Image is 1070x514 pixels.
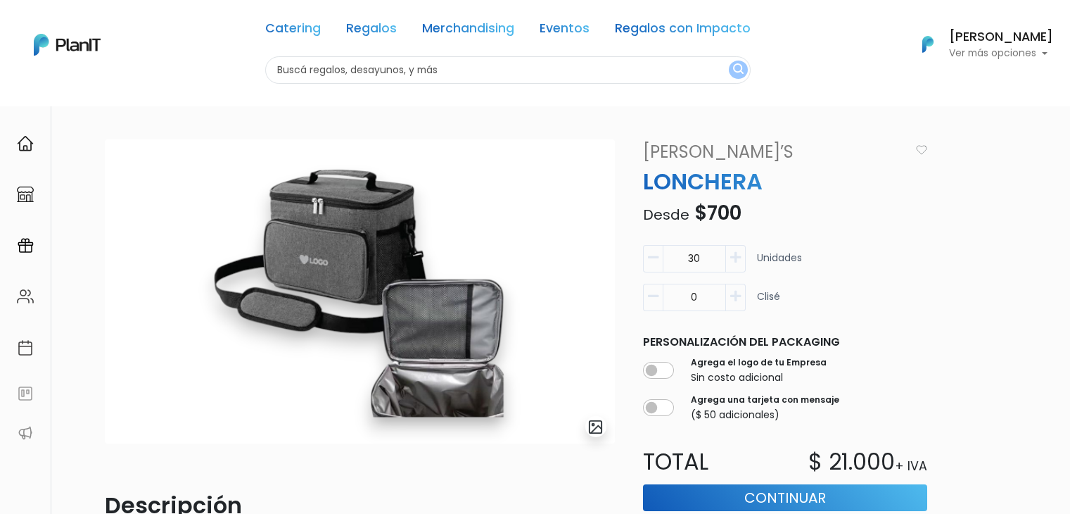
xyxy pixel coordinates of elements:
[691,408,839,422] p: ($ 50 adicionales)
[17,135,34,152] img: home-e721727adea9d79c4d83392d1f703f7f8bce08238fde08b1acbfd93340b81755.svg
[265,23,321,39] a: Catering
[808,445,895,479] p: $ 21.000
[635,165,936,199] p: LONCHERA
[643,334,927,351] p: Personalización del packaging
[346,23,397,39] a: Regalos
[895,457,927,475] p: + IVA
[691,356,827,369] label: Agrega el logo de tu Empresa
[904,26,1053,63] button: PlanIt Logo [PERSON_NAME] Ver más opciones
[635,139,910,165] a: [PERSON_NAME]’s
[17,339,34,356] img: calendar-87d922413cdce8b2cf7b7f5f62616a5cf9e4887200fb71536465627b3292af00.svg
[912,29,943,60] img: PlanIt Logo
[949,31,1053,44] h6: [PERSON_NAME]
[34,34,101,56] img: PlanIt Logo
[105,139,615,444] img: Captura_de_pantalla_2025-09-18_115428.png
[17,425,34,441] img: partners-52edf745621dab592f3b2c58e3bca9d71375a7ef29c3b500c9f145b62cc070d4.svg
[540,23,590,39] a: Eventos
[691,394,839,406] label: Agrega una tarjeta con mensaje
[17,385,34,402] img: feedback-78b5a0c8f98aac82b08bfc38622c3050aee476f2c9584af64705fc4e61158814.svg
[757,289,780,317] p: Clisé
[17,186,34,203] img: marketplace-4ceaa7011d94191e9ded77b95e3339b90024bf715f7c57f8cf31f2d8c509eaba.svg
[757,251,802,278] p: Unidades
[643,205,689,225] span: Desde
[422,23,514,39] a: Merchandising
[17,237,34,254] img: campaigns-02234683943229c281be62815700db0a1741e53638e28bf9629b52c665b00959.svg
[635,445,785,479] p: Total
[643,484,927,511] button: Continuar
[587,419,604,435] img: gallery-light
[265,56,751,84] input: Buscá regalos, desayunos, y más
[916,145,927,155] img: heart_icon
[615,23,751,39] a: Regalos con Impacto
[691,370,827,385] p: Sin costo adicional
[949,49,1053,58] p: Ver más opciones
[733,63,744,77] img: search_button-432b6d5273f82d61273b3651a40e1bd1b912527efae98b1b7a1b2c0702e16a8d.svg
[17,288,34,305] img: people-662611757002400ad9ed0e3c099ab2801c6687ba6c219adb57efc949bc21e19d.svg
[694,199,741,227] span: $700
